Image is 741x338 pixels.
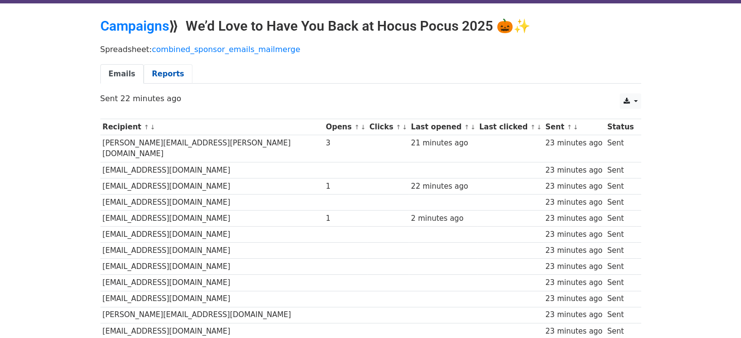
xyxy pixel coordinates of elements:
th: Status [605,119,636,135]
p: Spreadsheet: [100,44,641,54]
a: ↓ [361,124,366,131]
div: 23 minutes ago [545,181,602,192]
div: 1 [326,213,365,224]
td: Sent [605,135,636,162]
th: Opens [323,119,367,135]
div: 23 minutes ago [545,326,602,337]
td: Sent [605,259,636,275]
div: 23 minutes ago [545,293,602,304]
td: [EMAIL_ADDRESS][DOMAIN_NAME] [100,178,323,194]
a: Emails [100,64,144,84]
td: Sent [605,227,636,243]
th: Last opened [409,119,477,135]
div: 23 minutes ago [545,309,602,320]
div: 2 minutes ago [411,213,475,224]
th: Clicks [367,119,408,135]
h2: ⟫ We’d Love to Have You Back at Hocus Pocus 2025 🎃✨ [100,18,641,35]
a: ↑ [567,124,572,131]
a: ↓ [536,124,542,131]
a: ↑ [464,124,470,131]
div: 23 minutes ago [545,213,602,224]
a: ↑ [354,124,360,131]
a: ↑ [396,124,401,131]
a: ↓ [402,124,407,131]
div: 23 minutes ago [545,138,602,149]
p: Sent 22 minutes ago [100,93,641,104]
td: Sent [605,178,636,194]
a: Campaigns [100,18,169,34]
td: [EMAIL_ADDRESS][DOMAIN_NAME] [100,194,323,210]
div: 23 minutes ago [545,197,602,208]
div: 23 minutes ago [545,165,602,176]
a: ↓ [573,124,578,131]
td: Sent [605,194,636,210]
div: 21 minutes ago [411,138,475,149]
th: Recipient [100,119,323,135]
a: combined_sponsor_emails_mailmerge [152,45,301,54]
td: [EMAIL_ADDRESS][DOMAIN_NAME] [100,162,323,178]
a: ↑ [530,124,535,131]
td: [EMAIL_ADDRESS][DOMAIN_NAME] [100,275,323,291]
td: Sent [605,275,636,291]
a: Reports [144,64,192,84]
td: [EMAIL_ADDRESS][DOMAIN_NAME] [100,291,323,307]
td: Sent [605,291,636,307]
td: [EMAIL_ADDRESS][DOMAIN_NAME] [100,211,323,227]
td: Sent [605,211,636,227]
td: [PERSON_NAME][EMAIL_ADDRESS][PERSON_NAME][DOMAIN_NAME] [100,135,323,162]
a: ↓ [470,124,475,131]
div: 23 minutes ago [545,261,602,272]
a: ↓ [150,124,155,131]
div: 1 [326,181,365,192]
td: [PERSON_NAME][EMAIL_ADDRESS][DOMAIN_NAME] [100,307,323,323]
div: 3 [326,138,365,149]
iframe: Chat Widget [692,291,741,338]
th: Last clicked [477,119,543,135]
td: Sent [605,307,636,323]
td: [EMAIL_ADDRESS][DOMAIN_NAME] [100,259,323,275]
td: [EMAIL_ADDRESS][DOMAIN_NAME] [100,243,323,259]
td: Sent [605,243,636,259]
div: 23 minutes ago [545,277,602,288]
td: Sent [605,162,636,178]
div: 23 minutes ago [545,229,602,240]
td: [EMAIL_ADDRESS][DOMAIN_NAME] [100,227,323,243]
th: Sent [543,119,605,135]
a: ↑ [144,124,149,131]
div: 22 minutes ago [411,181,475,192]
div: 23 minutes ago [545,245,602,256]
